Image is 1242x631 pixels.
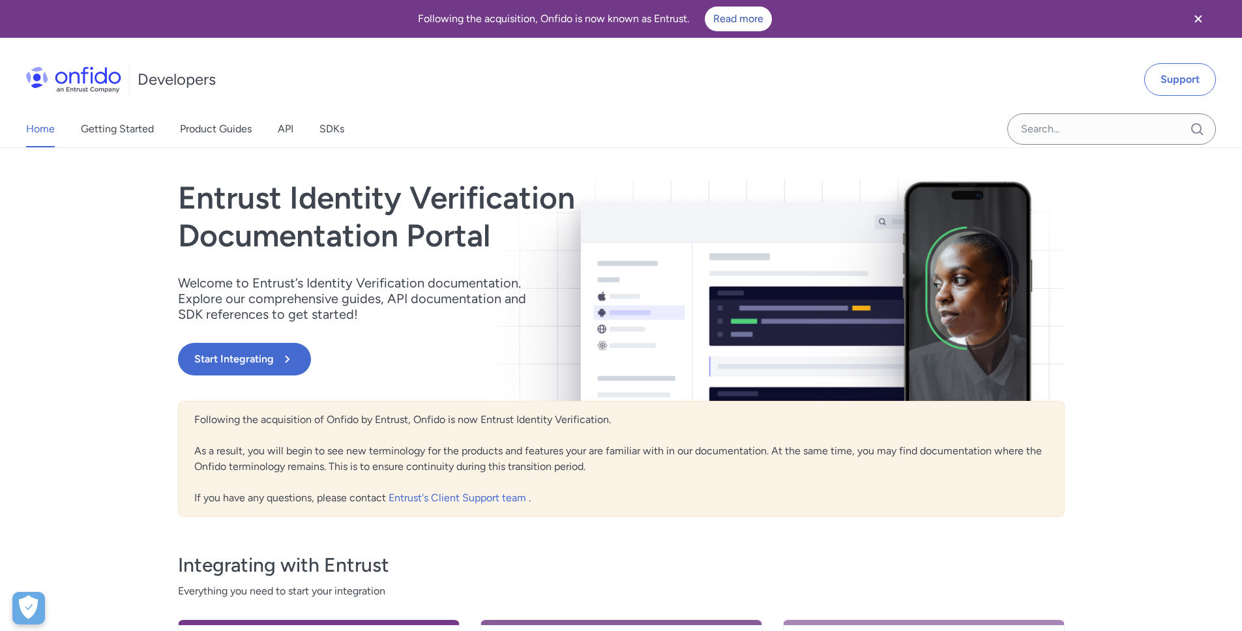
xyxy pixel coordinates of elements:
[81,111,154,147] a: Getting Started
[178,179,799,254] h1: Entrust Identity Verification Documentation Portal
[1190,11,1206,27] svg: Close banner
[12,592,45,624] button: Open Preferences
[389,492,529,504] a: Entrust's Client Support team
[178,583,1065,599] span: Everything you need to start your integration
[1174,3,1222,35] button: Close banner
[12,592,45,624] div: Cookie Preferences
[319,111,344,147] a: SDKs
[26,111,55,147] a: Home
[705,7,772,31] a: Read more
[178,343,799,375] a: Start Integrating
[1144,63,1216,96] a: Support
[26,66,121,93] img: Onfido Logo
[178,552,1065,578] h3: Integrating with Entrust
[178,275,543,322] p: Welcome to Entrust’s Identity Verification documentation. Explore our comprehensive guides, API d...
[278,111,293,147] a: API
[178,401,1065,517] div: Following the acquisition of Onfido by Entrust, Onfido is now Entrust Identity Verification. As a...
[178,343,311,375] button: Start Integrating
[138,69,216,90] h1: Developers
[16,7,1174,31] div: Following the acquisition, Onfido is now known as Entrust.
[180,111,252,147] a: Product Guides
[1007,113,1216,145] input: Onfido search input field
